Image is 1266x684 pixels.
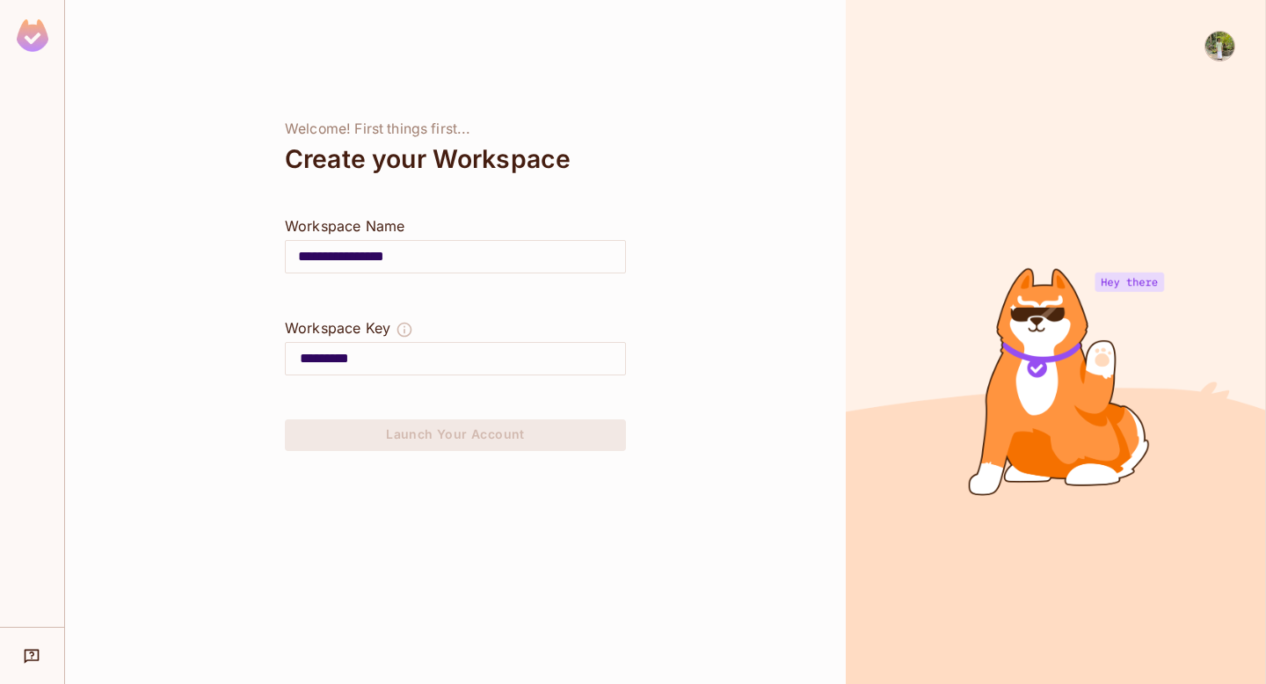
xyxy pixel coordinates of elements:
div: Help & Updates [12,638,52,673]
div: Workspace Name [285,215,626,236]
div: Workspace Key [285,317,390,338]
img: SReyMgAAAABJRU5ErkJggg== [17,19,48,52]
div: Create your Workspace [285,138,626,180]
div: Welcome! First things first... [285,120,626,138]
button: Launch Your Account [285,419,626,451]
button: The Workspace Key is unique, and serves as the identifier of your workspace. [396,317,413,342]
img: Gopala Krishnan [1205,32,1234,61]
